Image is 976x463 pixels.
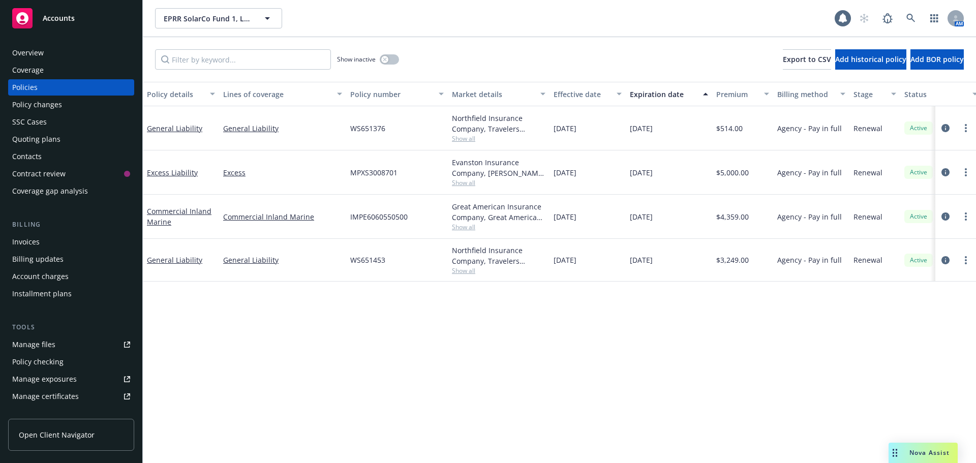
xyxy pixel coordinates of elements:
[12,268,69,285] div: Account charges
[8,406,134,422] a: Manage claims
[12,148,42,165] div: Contacts
[853,167,882,178] span: Renewal
[8,354,134,370] a: Policy checking
[223,167,342,178] a: Excess
[452,245,545,266] div: Northfield Insurance Company, Travelers Insurance, CRC Group
[12,79,38,96] div: Policies
[12,62,44,78] div: Coverage
[12,114,47,130] div: SSC Cases
[147,206,211,227] a: Commercial Inland Marine
[12,371,77,387] div: Manage exposures
[143,82,219,106] button: Policy details
[8,371,134,387] a: Manage exposures
[12,234,40,250] div: Invoices
[854,8,874,28] a: Start snowing
[12,336,55,353] div: Manage files
[877,8,898,28] a: Report a Bug
[8,388,134,405] a: Manage certificates
[939,210,952,223] a: circleInformation
[452,113,545,134] div: Northfield Insurance Company, Travelers Insurance, CRC Group
[8,114,134,130] a: SSC Cases
[8,234,134,250] a: Invoices
[337,55,376,64] span: Show inactive
[554,167,576,178] span: [DATE]
[626,82,712,106] button: Expiration date
[12,251,64,267] div: Billing updates
[853,89,885,100] div: Stage
[346,82,448,106] button: Policy number
[147,89,204,100] div: Policy details
[550,82,626,106] button: Effective date
[12,166,66,182] div: Contract review
[777,123,842,134] span: Agency - Pay in full
[8,148,134,165] a: Contacts
[8,268,134,285] a: Account charges
[960,166,972,178] a: more
[773,82,849,106] button: Billing method
[777,167,842,178] span: Agency - Pay in full
[8,336,134,353] a: Manage files
[452,178,545,187] span: Show all
[223,89,331,100] div: Lines of coverage
[452,157,545,178] div: Evanston Insurance Company, [PERSON_NAME] Insurance, CRC Group
[8,166,134,182] a: Contract review
[350,123,385,134] span: WS651376
[8,131,134,147] a: Quoting plans
[910,54,964,64] span: Add BOR policy
[783,54,831,64] span: Export to CSV
[12,354,64,370] div: Policy checking
[716,255,749,265] span: $3,249.00
[777,211,842,222] span: Agency - Pay in full
[554,255,576,265] span: [DATE]
[8,97,134,113] a: Policy changes
[19,429,95,440] span: Open Client Navigator
[8,79,134,96] a: Policies
[350,89,433,100] div: Policy number
[8,45,134,61] a: Overview
[904,89,966,100] div: Status
[12,45,44,61] div: Overview
[223,255,342,265] a: General Liability
[939,254,952,266] a: circleInformation
[452,89,534,100] div: Market details
[853,123,882,134] span: Renewal
[8,62,134,78] a: Coverage
[835,49,906,70] button: Add historical policy
[783,49,831,70] button: Export to CSV
[777,89,834,100] div: Billing method
[448,82,550,106] button: Market details
[908,168,929,177] span: Active
[889,443,901,463] div: Drag to move
[908,256,929,265] span: Active
[924,8,944,28] a: Switch app
[554,211,576,222] span: [DATE]
[452,266,545,275] span: Show all
[630,167,653,178] span: [DATE]
[12,131,60,147] div: Quoting plans
[853,211,882,222] span: Renewal
[8,286,134,302] a: Installment plans
[712,82,773,106] button: Premium
[43,14,75,22] span: Accounts
[939,166,952,178] a: circleInformation
[155,8,282,28] button: EPRR SolarCo Fund 1, LLC
[910,49,964,70] button: Add BOR policy
[716,211,749,222] span: $4,359.00
[350,255,385,265] span: WS651453
[716,89,758,100] div: Premium
[630,255,653,265] span: [DATE]
[8,183,134,199] a: Coverage gap analysis
[889,443,958,463] button: Nova Assist
[909,448,950,457] span: Nova Assist
[849,82,900,106] button: Stage
[960,210,972,223] a: more
[939,122,952,134] a: circleInformation
[147,168,198,177] a: Excess Liability
[219,82,346,106] button: Lines of coverage
[147,124,202,133] a: General Liability
[8,4,134,33] a: Accounts
[223,123,342,134] a: General Liability
[554,89,611,100] div: Effective date
[960,254,972,266] a: more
